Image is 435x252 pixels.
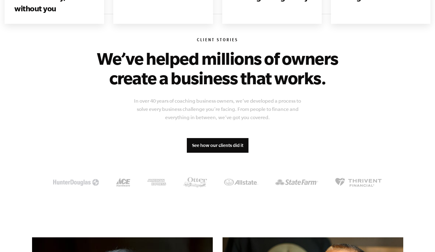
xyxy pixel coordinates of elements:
img: OtterBox Logo [183,177,207,188]
img: Allstate Logo [224,179,258,186]
img: Ace Harware Logo [116,178,130,187]
h2: We’ve helped millions of owners create a business that works. [88,49,348,88]
img: American Express Logo [147,179,166,185]
h6: Client Stories [32,38,403,44]
iframe: Chat Widget [404,223,435,252]
img: State Farm Logo [275,179,318,185]
a: See how our clients did it [187,138,248,153]
img: McDonalds Logo [53,179,99,186]
p: In over 40 years of coaching business owners, we’ve developed a process to solve every business c... [129,97,306,122]
img: Thrivent Financial Logo [335,178,382,187]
